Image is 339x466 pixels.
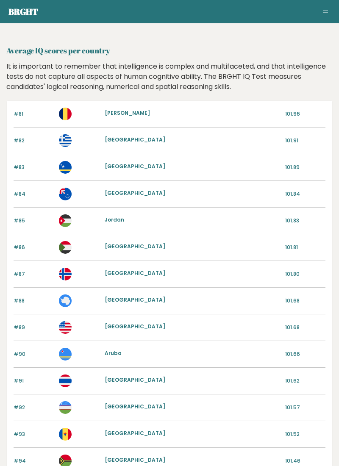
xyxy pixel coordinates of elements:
a: [GEOGRAPHIC_DATA] [105,403,165,410]
p: 101.91 [285,137,325,144]
img: us.svg [59,321,72,334]
p: #93 [14,430,54,438]
a: Brght [8,6,38,17]
div: It is important to remember that intelligence is complex and multifaceted, and that intelligence ... [3,61,336,92]
img: uz.svg [59,401,72,414]
a: [GEOGRAPHIC_DATA] [105,163,165,170]
a: [GEOGRAPHIC_DATA] [105,456,165,463]
p: #88 [14,297,54,305]
p: #83 [14,164,54,171]
img: ck.svg [59,188,72,200]
a: [PERSON_NAME] [105,109,150,116]
img: aw.svg [59,348,72,361]
p: #81 [14,110,54,118]
img: bv.svg [59,268,72,280]
img: cw.svg [59,161,72,174]
a: Aruba [105,349,122,357]
button: Toggle navigation [320,7,331,17]
p: 101.68 [285,324,325,331]
a: [GEOGRAPHIC_DATA] [105,376,165,383]
p: 101.52 [285,430,325,438]
p: 101.89 [285,164,325,171]
img: td.svg [59,108,72,120]
p: #85 [14,217,54,225]
a: [GEOGRAPHIC_DATA] [105,189,165,197]
p: 101.81 [285,244,325,251]
a: [GEOGRAPHIC_DATA] [105,136,165,143]
img: aq.svg [59,294,72,307]
a: [GEOGRAPHIC_DATA] [105,430,165,437]
p: #84 [14,190,54,198]
h2: Average IQ scores per country [6,45,333,56]
a: Jordan [105,216,124,223]
p: 101.68 [285,297,325,305]
a: [GEOGRAPHIC_DATA] [105,243,165,250]
a: [GEOGRAPHIC_DATA] [105,323,165,330]
p: 101.62 [285,377,325,385]
a: [GEOGRAPHIC_DATA] [105,269,165,277]
p: #89 [14,324,54,331]
p: 101.66 [285,350,325,358]
p: 101.84 [285,190,325,198]
p: 101.46 [285,457,325,465]
p: #86 [14,244,54,251]
a: [GEOGRAPHIC_DATA] [105,296,165,303]
img: jo.svg [59,214,72,227]
p: #91 [14,377,54,385]
img: th.svg [59,374,72,387]
p: #87 [14,270,54,278]
p: 101.57 [285,404,325,411]
p: 101.83 [285,217,325,225]
p: #90 [14,350,54,358]
p: #94 [14,457,54,465]
img: md.svg [59,428,72,441]
p: #82 [14,137,54,144]
p: 101.80 [285,270,325,278]
p: 101.96 [285,110,325,118]
img: gr.svg [59,134,72,147]
img: sd.svg [59,241,72,254]
p: #92 [14,404,54,411]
